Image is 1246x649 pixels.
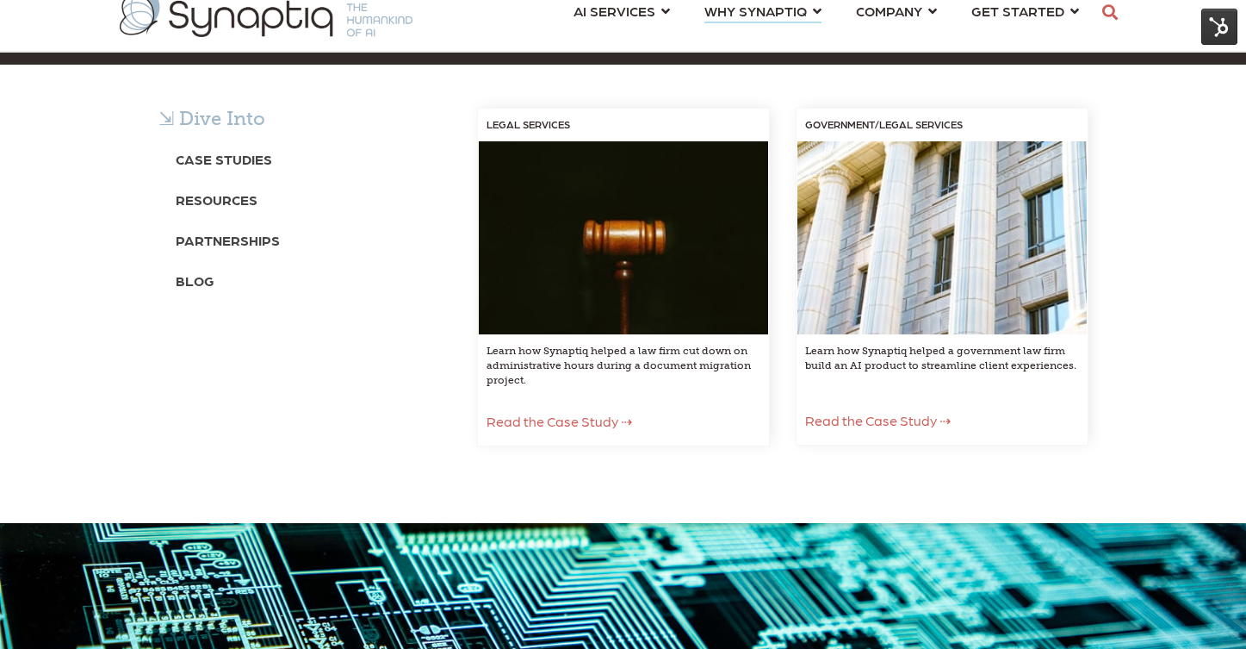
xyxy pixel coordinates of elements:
[1201,9,1237,45] img: HubSpot Tools Menu Toggle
